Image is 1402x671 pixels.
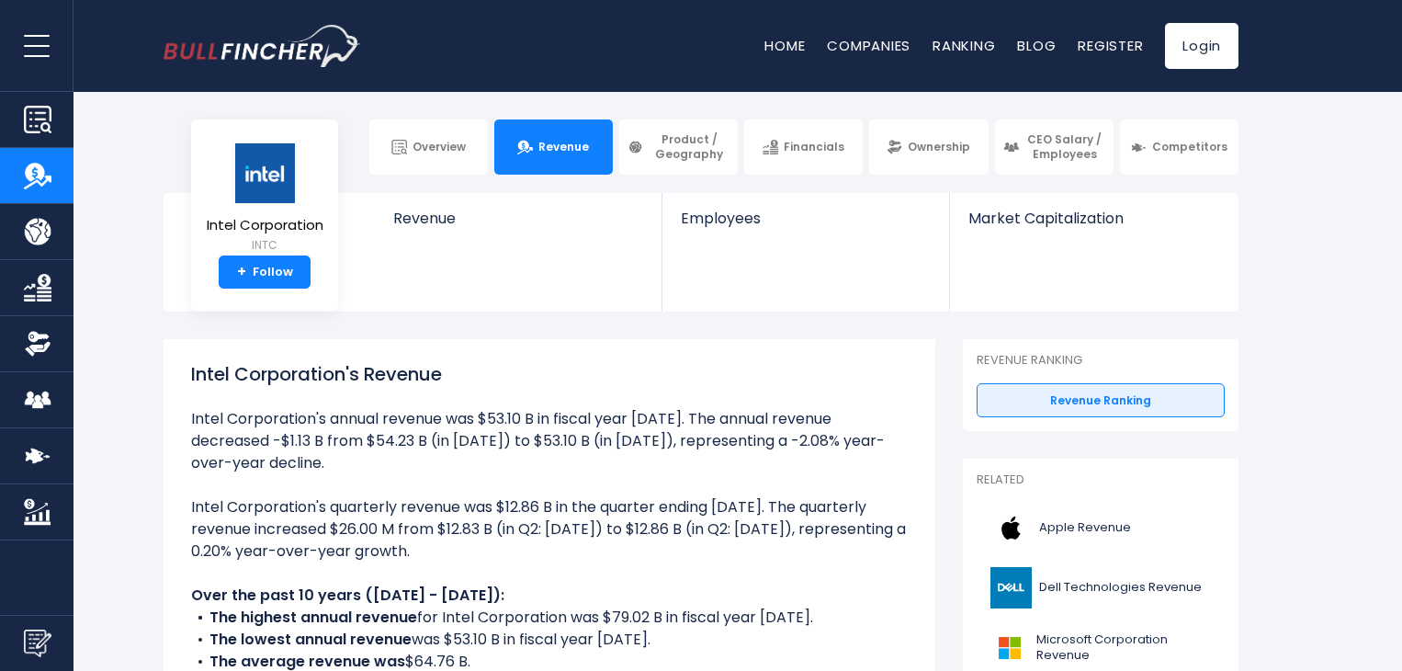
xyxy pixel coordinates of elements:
b: The highest annual revenue [209,607,417,628]
a: CEO Salary / Employees [995,119,1114,175]
a: Go to homepage [164,25,361,67]
a: Dell Technologies Revenue [977,563,1225,613]
a: Competitors [1120,119,1238,175]
h1: Intel Corporation's Revenue [191,360,908,388]
a: Revenue Ranking [977,383,1225,418]
li: Intel Corporation's quarterly revenue was $12.86 B in the quarter ending [DATE]. The quarterly re... [191,496,908,563]
b: The lowest annual revenue [209,629,412,650]
a: Revenue [375,193,662,258]
span: Overview [413,140,466,154]
a: Register [1078,36,1143,55]
span: Financials [784,140,844,154]
span: Competitors [1152,140,1227,154]
a: +Follow [219,256,311,289]
img: AAPL logo [988,507,1034,549]
a: Apple Revenue [977,503,1225,553]
a: Financials [744,119,863,175]
a: Overview [369,119,488,175]
img: MSFT logo [988,627,1031,668]
span: Market Capitalization [968,210,1218,227]
span: Revenue [538,140,589,154]
a: Product / Geography [619,119,738,175]
li: Intel Corporation's annual revenue was $53.10 B in fiscal year [DATE]. The annual revenue decreas... [191,408,908,474]
a: Blog [1017,36,1056,55]
span: Employees [681,210,930,227]
p: Revenue Ranking [977,353,1225,369]
img: DELL logo [988,567,1034,608]
li: for Intel Corporation was $79.02 B in fiscal year [DATE]. [191,607,908,629]
span: Product / Geography [649,132,729,161]
a: Employees [662,193,948,258]
img: bullfincher logo [164,25,361,67]
li: was $53.10 B in fiscal year [DATE]. [191,629,908,651]
a: Ownership [869,119,988,175]
small: INTC [207,237,323,254]
img: Ownership [24,330,51,358]
a: Ranking [933,36,995,55]
b: Over the past 10 years ([DATE] - [DATE]): [191,585,504,606]
span: CEO Salary / Employees [1024,132,1105,161]
a: Revenue [494,119,613,175]
span: Revenue [393,210,644,227]
a: Login [1165,23,1238,69]
a: Intel Corporation INTC [206,142,324,256]
strong: + [237,264,246,280]
a: Home [764,36,805,55]
a: Market Capitalization [950,193,1237,258]
span: Ownership [908,140,970,154]
a: Companies [827,36,910,55]
p: Related [977,472,1225,488]
span: Intel Corporation [207,218,323,233]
